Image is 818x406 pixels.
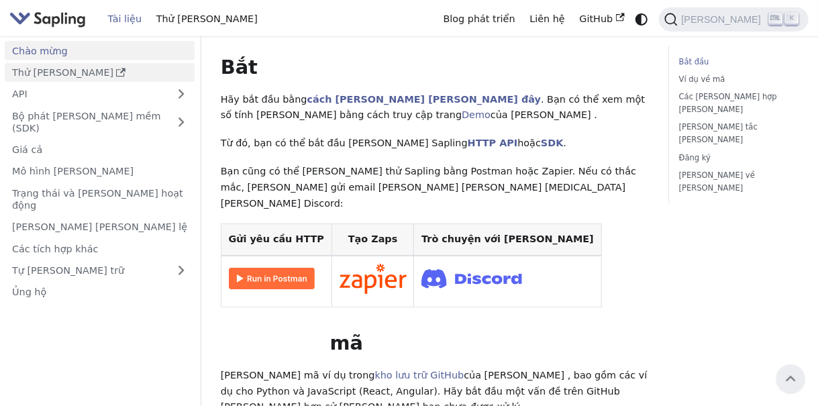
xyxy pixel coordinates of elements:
[221,166,636,209] font: Bạn cũng có thể [PERSON_NAME] thử Sapling bằng Postman hoặc Zapier. Nếu có thắc mắc, [PERSON_NAME...
[221,56,258,79] font: Bắt
[12,89,28,99] font: API
[375,370,464,380] a: kho lưu trữ GitHub
[5,85,168,104] a: API
[229,268,315,289] img: Chạy trong Postman
[101,9,149,30] a: Tài liệu
[156,13,258,24] font: Thử [PERSON_NAME]
[785,13,799,25] kbd: K
[9,9,86,29] img: Sapling.ai
[168,106,195,138] button: Mở rộng danh mục thanh bên 'SDK'
[580,13,613,24] font: GitHub
[5,183,195,215] a: Trạng thái và [PERSON_NAME] hoạt động
[108,13,142,24] font: Tài liệu
[541,138,563,148] a: SDK
[307,94,542,105] a: cách [PERSON_NAME] [PERSON_NAME] đây
[168,85,195,104] button: Mở rộng danh mục thanh bên 'API'
[517,138,541,148] font: hoặc
[682,14,761,25] font: [PERSON_NAME]
[229,234,324,244] font: Gửi yêu cầu HTTP
[12,221,187,232] font: [PERSON_NAME] [PERSON_NAME] lệ
[436,9,523,30] a: Blog phát triển
[5,217,195,237] a: [PERSON_NAME] [PERSON_NAME] lệ
[5,63,195,83] a: Thử [PERSON_NAME]
[679,56,794,68] a: Bắt đầu
[523,9,572,30] a: Liên hệ
[679,91,794,116] a: Các [PERSON_NAME] hợp [PERSON_NAME]
[348,234,397,244] font: Tạo Zaps
[572,9,632,30] a: GitHub
[679,122,758,144] font: [PERSON_NAME] tắc [PERSON_NAME]
[221,94,307,105] font: Hãy bắt đầu bằng
[5,162,195,181] a: Mô hình [PERSON_NAME]
[12,265,124,276] font: Tự [PERSON_NAME] trữ
[5,261,195,281] a: Tự [PERSON_NAME] trữ
[421,265,522,293] img: Tham gia Discord
[679,121,794,146] a: [PERSON_NAME] tắc [PERSON_NAME]
[5,283,195,302] a: Ủng hộ
[776,364,805,393] button: Cuộn trở lại đầu trang
[340,264,407,295] img: Kết nối trong Zapier
[12,166,134,176] font: Mô hình [PERSON_NAME]
[221,138,468,148] font: Từ đó, bạn có thể bắt đầu [PERSON_NAME] Sapling
[679,74,725,84] font: Ví dụ về mã
[12,244,98,254] font: Các tích hợp khác
[679,73,794,86] a: Ví dụ về mã
[12,46,68,56] font: Chào mừng
[5,106,168,138] a: Bộ phát [PERSON_NAME] mềm (SDK)
[529,13,565,24] font: Liên hệ
[564,138,567,148] font: .
[679,152,794,164] a: Đăng ký
[5,41,195,60] a: Chào mừng
[679,169,794,195] a: [PERSON_NAME] về [PERSON_NAME]
[12,144,42,155] font: Giá cả
[491,109,597,120] font: của [PERSON_NAME] .
[5,140,195,160] a: Giá cả
[9,9,91,29] a: Sapling.ai
[679,92,777,114] font: Các [PERSON_NAME] hợp [PERSON_NAME]
[12,188,183,211] font: Trạng thái và [PERSON_NAME] hoạt động
[659,7,809,32] button: Tìm kiếm (Ctrl+K)
[444,13,515,24] font: Blog phát triển
[679,170,755,193] font: [PERSON_NAME] về [PERSON_NAME]
[468,138,518,148] a: HTTP API
[12,67,113,78] font: Thử [PERSON_NAME]
[5,239,195,258] a: Các tích hợp khác
[12,111,161,134] font: Bộ phát [PERSON_NAME] mềm (SDK)
[632,9,652,29] button: Chuyển đổi giữa chế độ tối và sáng (hiện tại là chế độ hệ thống)
[149,9,265,30] a: Thử [PERSON_NAME]
[221,370,375,380] font: [PERSON_NAME] mã ví dụ trong
[462,109,491,120] a: Demo
[421,234,594,244] font: Trò chuyện với [PERSON_NAME]
[12,287,46,297] font: Ủng hộ
[330,332,363,354] font: mã
[679,57,709,66] font: Bắt đầu
[679,153,711,162] font: Đăng ký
